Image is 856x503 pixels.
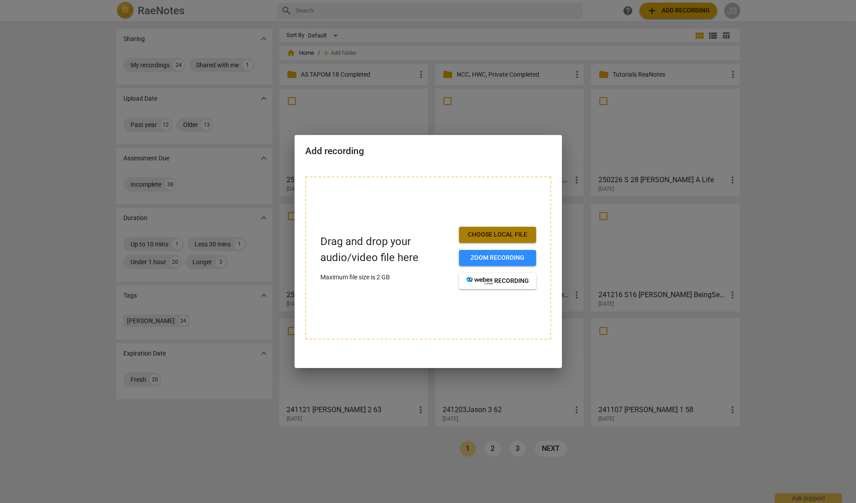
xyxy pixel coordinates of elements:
button: recording [459,273,536,289]
button: Choose local file [459,227,536,243]
p: Drag and drop your audio/video file here [320,234,452,265]
p: Maximum file size is 2 GB [320,273,452,282]
span: Choose local file [466,230,529,239]
span: Zoom recording [466,254,529,262]
h2: Add recording [305,146,551,157]
span: recording [466,277,529,286]
button: Zoom recording [459,250,536,266]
